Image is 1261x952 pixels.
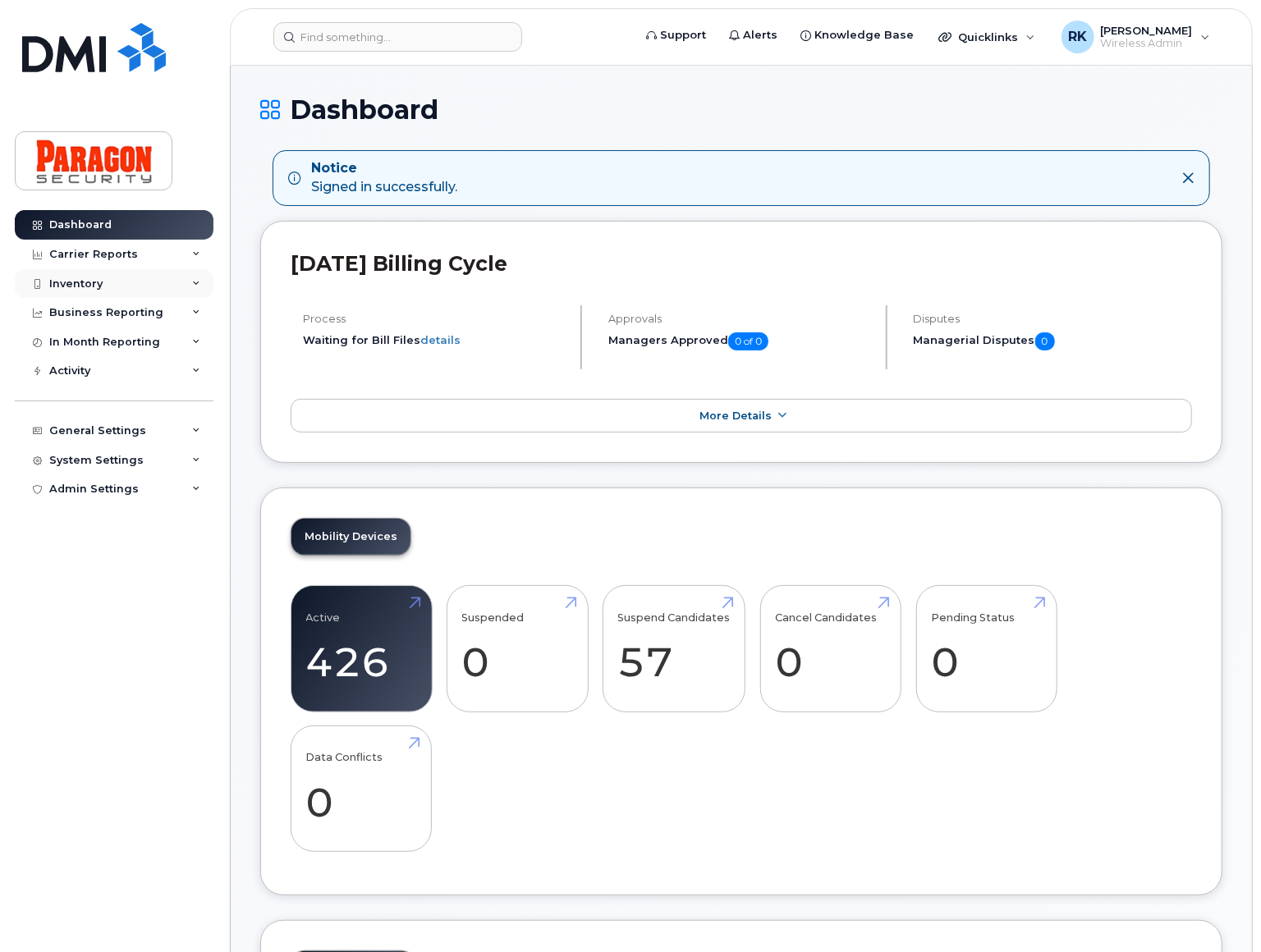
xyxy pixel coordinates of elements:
[462,595,573,703] a: Suspended 0
[306,735,417,843] a: Data Conflicts 0
[914,313,1192,325] h4: Disputes
[291,251,1192,276] h2: [DATE] Billing Cycle
[914,332,1192,350] h5: Managerial Disputes
[303,313,566,325] h4: Process
[306,595,417,703] a: Active 426
[1035,332,1055,350] span: 0
[291,519,410,555] a: Mobility Devices
[931,595,1042,703] a: Pending Status 0
[699,410,772,422] span: More Details
[311,159,457,197] div: Signed in successfully.
[608,332,872,350] h5: Managers Approved
[420,333,461,346] a: details
[303,332,566,348] li: Waiting for Bill Files
[618,595,731,703] a: Suspend Candidates 57
[775,595,886,703] a: Cancel Candidates 0
[728,332,768,350] span: 0 of 0
[311,159,457,178] strong: Notice
[608,313,872,325] h4: Approvals
[260,95,1222,124] h1: Dashboard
